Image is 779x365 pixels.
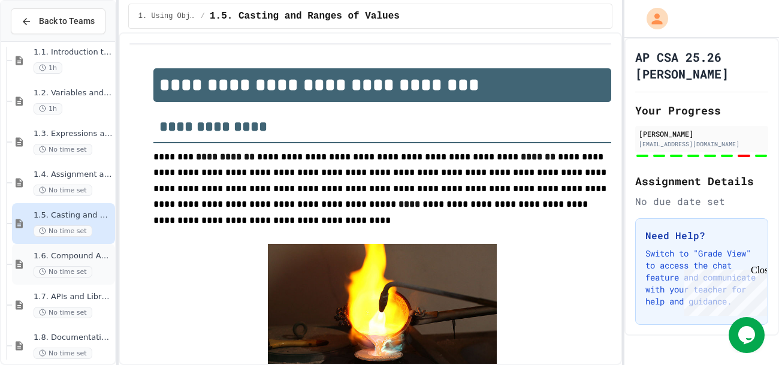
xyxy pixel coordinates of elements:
[11,8,105,34] button: Back to Teams
[729,317,767,353] iframe: chat widget
[34,333,113,343] span: 1.8. Documentation with Comments and Preconditions
[34,88,113,98] span: 1.2. Variables and Data Types
[680,265,767,316] iframe: chat widget
[201,11,205,21] span: /
[639,140,765,149] div: [EMAIL_ADDRESS][DOMAIN_NAME]
[639,128,765,139] div: [PERSON_NAME]
[635,173,768,189] h2: Assignment Details
[210,9,400,23] span: 1.5. Casting and Ranges of Values
[34,47,113,58] span: 1.1. Introduction to Algorithms, Programming, and Compilers
[34,170,113,180] span: 1.4. Assignment and Input
[645,228,758,243] h3: Need Help?
[34,292,113,302] span: 1.7. APIs and Libraries
[34,144,92,155] span: No time set
[635,49,768,82] h1: AP CSA 25.26 [PERSON_NAME]
[34,62,62,74] span: 1h
[34,266,92,277] span: No time set
[34,348,92,359] span: No time set
[34,251,113,261] span: 1.6. Compound Assignment Operators
[34,185,92,196] span: No time set
[34,103,62,114] span: 1h
[34,210,113,221] span: 1.5. Casting and Ranges of Values
[5,5,83,76] div: Chat with us now!Close
[39,15,95,28] span: Back to Teams
[34,225,92,237] span: No time set
[634,5,671,32] div: My Account
[635,102,768,119] h2: Your Progress
[34,307,92,318] span: No time set
[34,129,113,139] span: 1.3. Expressions and Output [New]
[635,194,768,209] div: No due date set
[138,11,196,21] span: 1. Using Objects and Methods
[645,248,758,307] p: Switch to "Grade View" to access the chat feature and communicate with your teacher for help and ...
